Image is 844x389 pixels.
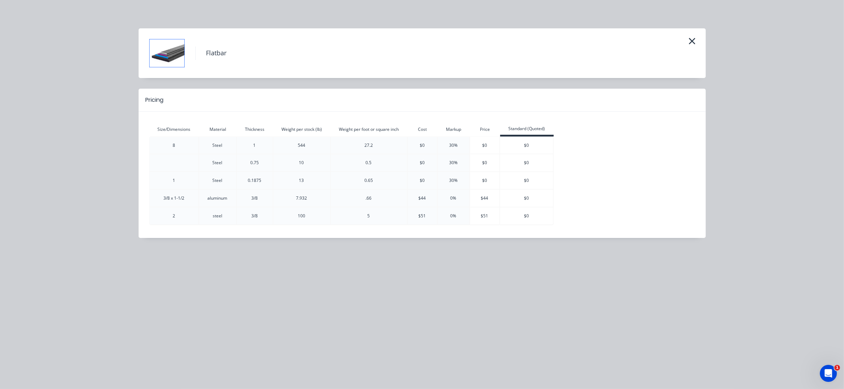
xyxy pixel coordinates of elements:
[199,195,236,201] div: aluminum
[438,160,469,166] div: 30%
[199,126,237,133] div: Material
[408,126,438,133] div: Cost
[500,195,553,201] div: $0
[820,365,837,382] iframe: Intercom live chat
[500,213,553,219] div: $0
[500,126,554,132] div: Standard (Quoted)
[150,177,199,184] div: 1
[273,126,331,133] div: Weight per stock (lb)
[470,177,499,184] div: $0
[331,126,408,133] div: Weight per foot or square inch
[331,195,407,201] div: .66
[470,195,499,201] div: $44
[331,142,407,149] div: 27.2
[237,177,273,184] div: 0.1875
[408,195,437,201] div: $44
[237,126,273,133] div: Thickness
[331,213,407,219] div: 5
[150,195,199,201] div: 3/8 x 1-1/2
[237,160,273,166] div: 0.75
[199,213,236,219] div: steel
[470,160,499,166] div: $0
[273,177,330,184] div: 13
[273,160,330,166] div: 10
[199,177,236,184] div: Steel
[408,213,437,219] div: $51
[470,126,500,133] div: Price
[273,195,330,201] div: 7.932
[438,142,469,149] div: 30%
[199,142,236,149] div: Steel
[331,160,407,166] div: 0.5
[438,213,469,219] div: 0%
[438,177,469,184] div: 30%
[408,160,437,166] div: $0
[195,46,227,60] h4: Flatbar
[331,177,407,184] div: 0.65
[834,365,840,371] span: 1
[438,126,470,133] div: Markup
[149,126,199,133] div: Size/Dimensions
[470,142,499,149] div: $0
[273,213,330,219] div: 100
[500,177,553,184] div: $0
[149,35,185,71] img: Flatbar
[146,96,164,104] div: Pricing
[438,195,469,201] div: 0%
[199,160,236,166] div: Steel
[273,142,330,149] div: 544
[500,142,553,149] div: $0
[237,213,273,219] div: 3/8
[237,142,273,149] div: 1
[500,160,553,166] div: $0
[408,177,437,184] div: $0
[470,213,499,219] div: $51
[150,142,199,149] div: 8
[408,142,437,149] div: $0
[150,213,199,219] div: 2
[237,195,273,201] div: 3/8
